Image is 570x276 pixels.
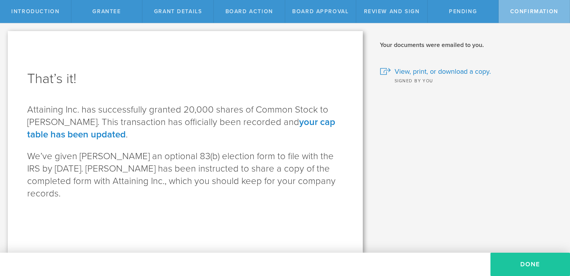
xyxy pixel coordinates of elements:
[27,104,343,141] p: Attaining Inc. has successfully granted 20,000 shares of Common Stock to [PERSON_NAME]. This tran...
[364,8,420,15] span: Review and Sign
[395,66,491,76] span: View, print, or download a copy.
[92,8,121,15] span: Grantee
[154,8,202,15] span: Grant Details
[11,8,59,15] span: Introduction
[27,69,343,88] h1: That’s it!
[490,253,570,276] button: Done
[380,76,558,84] div: Signed by you
[292,8,348,15] span: Board Approval
[449,8,477,15] span: Pending
[380,41,558,49] h2: Your documents were emailed to you.
[510,8,558,15] span: Confirmation
[225,8,273,15] span: Board Action
[27,150,343,200] p: We’ve given [PERSON_NAME] an optional 83(b) election form to file with the IRS by [DATE] . [PERSO...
